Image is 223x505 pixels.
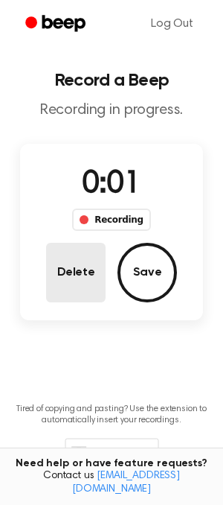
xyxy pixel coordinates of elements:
[117,243,177,302] button: Save Audio Record
[82,169,141,200] span: 0:01
[12,101,211,120] p: Recording in progress.
[15,10,99,39] a: Beep
[136,6,208,42] a: Log Out
[46,243,106,302] button: Delete Audio Record
[9,470,214,496] span: Contact us
[72,209,150,231] div: Recording
[72,471,180,495] a: [EMAIL_ADDRESS][DOMAIN_NAME]
[12,404,211,426] p: Tired of copying and pasting? Use the extension to automatically insert your recordings.
[12,72,211,89] h1: Record a Beep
